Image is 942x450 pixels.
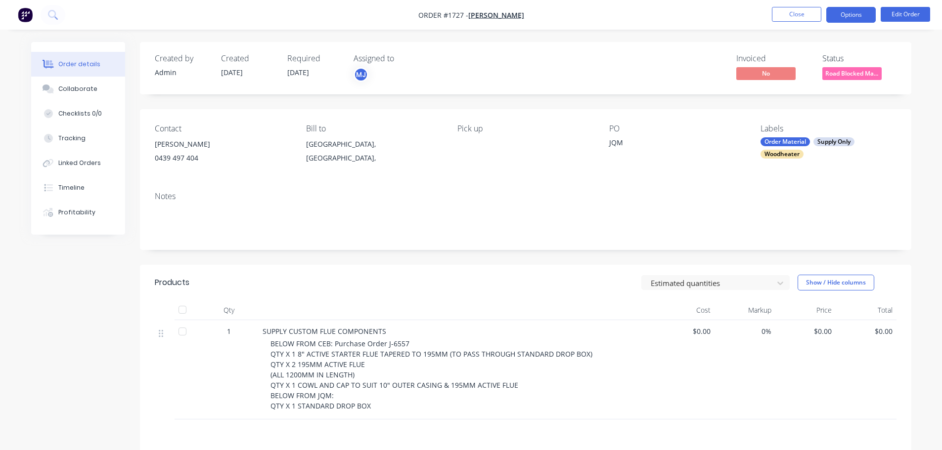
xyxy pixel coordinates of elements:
div: Profitability [58,208,95,217]
button: MJ [354,67,368,82]
div: Created by [155,54,209,63]
button: Profitability [31,200,125,225]
button: Show / Hide columns [798,275,874,290]
div: Linked Orders [58,159,101,167]
div: Assigned to [354,54,452,63]
button: Options [826,7,876,23]
div: Markup [715,300,775,320]
button: Edit Order [881,7,930,22]
span: Order #1727 - [418,10,468,20]
button: Timeline [31,175,125,200]
div: Qty [199,300,259,320]
div: Products [155,277,189,288]
div: Timeline [58,183,85,192]
button: Linked Orders [31,151,125,175]
div: Created [221,54,275,63]
div: Bill to [306,124,442,133]
button: Collaborate [31,77,125,101]
div: Order details [58,60,100,69]
span: SUPPLY CUSTOM FLUE COMPONENTS [263,327,386,336]
span: No [736,67,796,80]
div: Order Material [761,137,810,146]
div: JQM [609,137,733,151]
div: Tracking [58,134,86,143]
div: Pick up [457,124,593,133]
span: 0% [718,326,771,336]
button: Close [772,7,821,22]
div: Supply Only [813,137,854,146]
div: [PERSON_NAME]0439 497 404 [155,137,290,169]
div: Required [287,54,342,63]
div: Labels [761,124,896,133]
div: [GEOGRAPHIC_DATA], [GEOGRAPHIC_DATA], [306,137,442,169]
button: Road Blocked Ma... [822,67,882,82]
div: PO [609,124,745,133]
span: Road Blocked Ma... [822,67,882,80]
div: Cost [654,300,715,320]
div: Checklists 0/0 [58,109,102,118]
a: [PERSON_NAME] [468,10,524,20]
span: [DATE] [221,68,243,77]
button: Tracking [31,126,125,151]
div: Total [836,300,897,320]
span: $0.00 [658,326,711,336]
span: [DATE] [287,68,309,77]
div: Notes [155,192,897,201]
div: Status [822,54,897,63]
button: Checklists 0/0 [31,101,125,126]
div: [GEOGRAPHIC_DATA], [GEOGRAPHIC_DATA], [306,137,442,165]
span: BELOW FROM CEB: Purchase Order J-6557 QTY X 1 8" ACTIVE STARTER FLUE TAPERED TO 195MM (TO PASS TH... [270,339,592,410]
div: Collaborate [58,84,97,93]
div: Admin [155,67,209,78]
div: Invoiced [736,54,810,63]
img: Factory [18,7,33,22]
div: [PERSON_NAME] [155,137,290,151]
div: 0439 497 404 [155,151,290,165]
div: Woodheater [761,150,804,159]
div: Contact [155,124,290,133]
span: 1 [227,326,231,336]
div: Price [775,300,836,320]
button: Order details [31,52,125,77]
span: $0.00 [779,326,832,336]
span: $0.00 [840,326,893,336]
